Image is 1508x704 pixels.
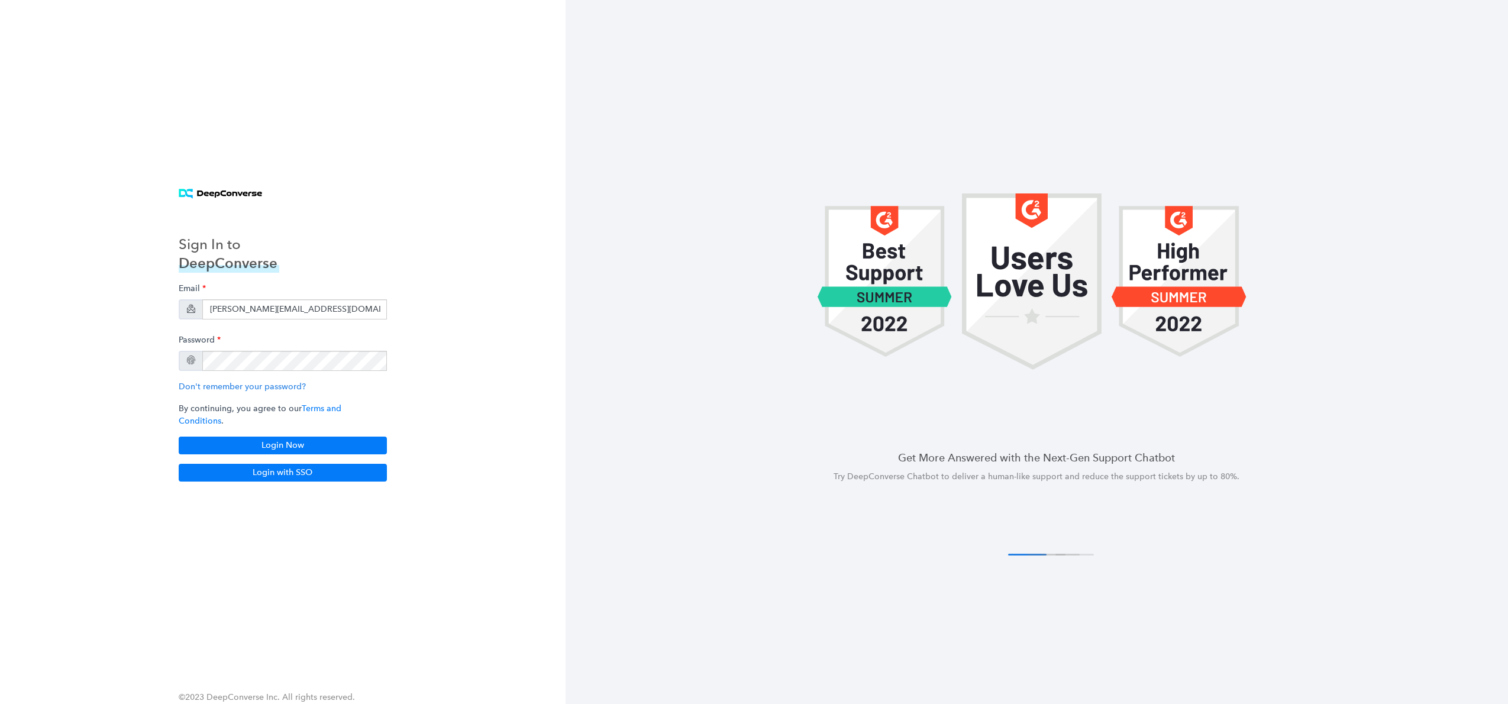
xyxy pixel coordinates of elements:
img: carousel 1 [962,193,1102,370]
a: Terms and Conditions [179,403,341,426]
p: By continuing, you agree to our . [179,402,387,427]
button: 2 [1027,554,1065,556]
img: carousel 1 [1111,193,1247,370]
h3: DeepConverse [179,254,279,273]
a: Don't remember your password? [179,382,306,392]
label: Email [179,277,206,299]
button: 4 [1055,554,1094,556]
button: Login with SSO [179,464,387,482]
h3: Sign In to [179,235,279,254]
span: Try DeepConverse Chatbot to deliver a human-like support and reduce the support tickets by up to ... [834,472,1239,482]
h4: Get More Answered with the Next-Gen Support Chatbot [594,450,1480,465]
button: 1 [1008,554,1047,556]
button: 3 [1041,554,1080,556]
img: horizontal logo [179,189,262,199]
span: ©2023 DeepConverse Inc. All rights reserved. [179,692,355,702]
button: Login Now [179,437,387,454]
label: Password [179,329,221,351]
img: carousel 1 [817,193,952,370]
